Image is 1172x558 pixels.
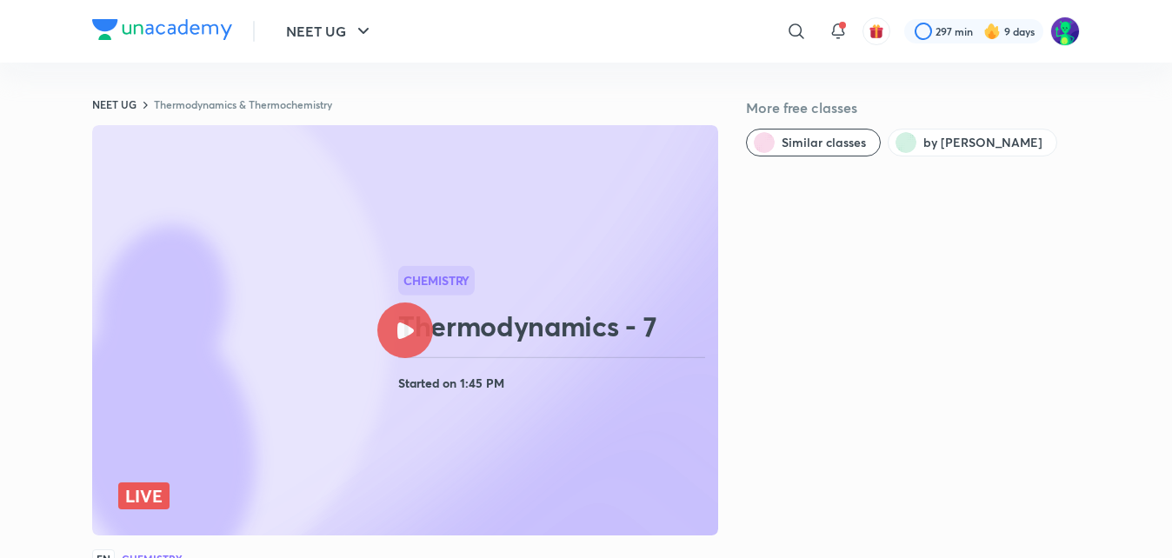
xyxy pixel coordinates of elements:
img: avatar [869,23,884,39]
span: Similar classes [782,134,866,151]
button: by Akansha Karnwal [888,129,1057,156]
img: Kaushiki Srivastava [1050,17,1080,46]
h4: Started on 1:45 PM [398,372,711,395]
img: Company Logo [92,19,232,40]
a: NEET UG [92,97,137,111]
img: streak [983,23,1001,40]
button: Similar classes [746,129,881,156]
a: Thermodynamics & Thermochemistry [154,97,332,111]
h5: More free classes [746,97,1080,118]
button: NEET UG [276,14,384,49]
a: Company Logo [92,19,232,44]
button: avatar [862,17,890,45]
h2: Thermodynamics - 7 [398,309,711,343]
span: by Akansha Karnwal [923,134,1042,151]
